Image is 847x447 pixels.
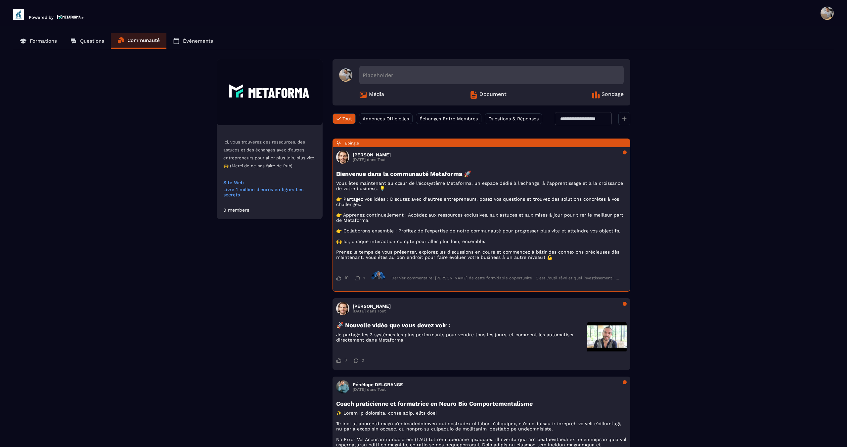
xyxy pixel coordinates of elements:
span: 0 [362,358,364,363]
img: logo [57,14,85,20]
a: Site Web [223,180,316,185]
p: Questions [80,38,104,44]
p: Je partage les 3 systèmes les plus performants pour vendre tous les jours, et comment les automat... [336,332,584,343]
div: Dernier commentaire: [PERSON_NAME] de cette formidable opportunité ! C'est l'outil rêvé et quel i... [391,276,620,280]
span: Questions & Réponses [488,116,539,121]
span: 1 [363,276,365,280]
p: [DATE] dans Tout [353,309,391,313]
h3: [PERSON_NAME] [353,304,391,309]
span: 19 [344,275,348,281]
h3: Bienvenue dans la communauté Metaforma 🚀 [336,170,627,177]
img: Community background [217,59,323,125]
p: Événements [183,38,213,44]
a: Événements [166,33,220,49]
span: Média [369,91,384,99]
h3: [PERSON_NAME] [353,152,391,157]
img: logo-branding [13,9,24,20]
div: 0 members [223,207,249,213]
p: Communauté [127,37,160,43]
a: Questions [64,33,111,49]
span: Tout [342,116,352,121]
p: Vous êtes maintenant au cœur de l’écosystème Metaforma, un espace dédié à l’échange, à l’apprenti... [336,181,627,260]
span: Échanges Entre Membres [420,116,478,121]
p: [DATE] dans Tout [353,387,403,392]
span: Document [479,91,507,99]
a: Formations [13,33,64,49]
div: Placeholder [359,66,624,84]
span: 0 [344,358,347,363]
p: [DATE] dans Tout [353,157,391,162]
h3: 🚀 Nouvelle vidéo que vous devez voir : [336,322,584,329]
p: Formations [30,38,57,44]
h3: Pénélope DELGRANGE [353,382,403,387]
span: Annonces Officielles [363,116,409,121]
a: Communauté [111,33,166,49]
span: Épinglé [345,141,359,145]
h3: Coach praticienne et formatrice en Neuro Bio Comportementalisme [336,400,627,407]
a: Livre 1 million d'euros en ligne: Les secrets [223,187,316,197]
img: Video thumbnail [587,322,627,351]
p: Ici, vous trouverez des ressources, des astuces et des échanges avec d’autres entrepreneurs pour ... [223,138,316,170]
span: Sondage [602,91,624,99]
p: Powered by [29,15,54,20]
